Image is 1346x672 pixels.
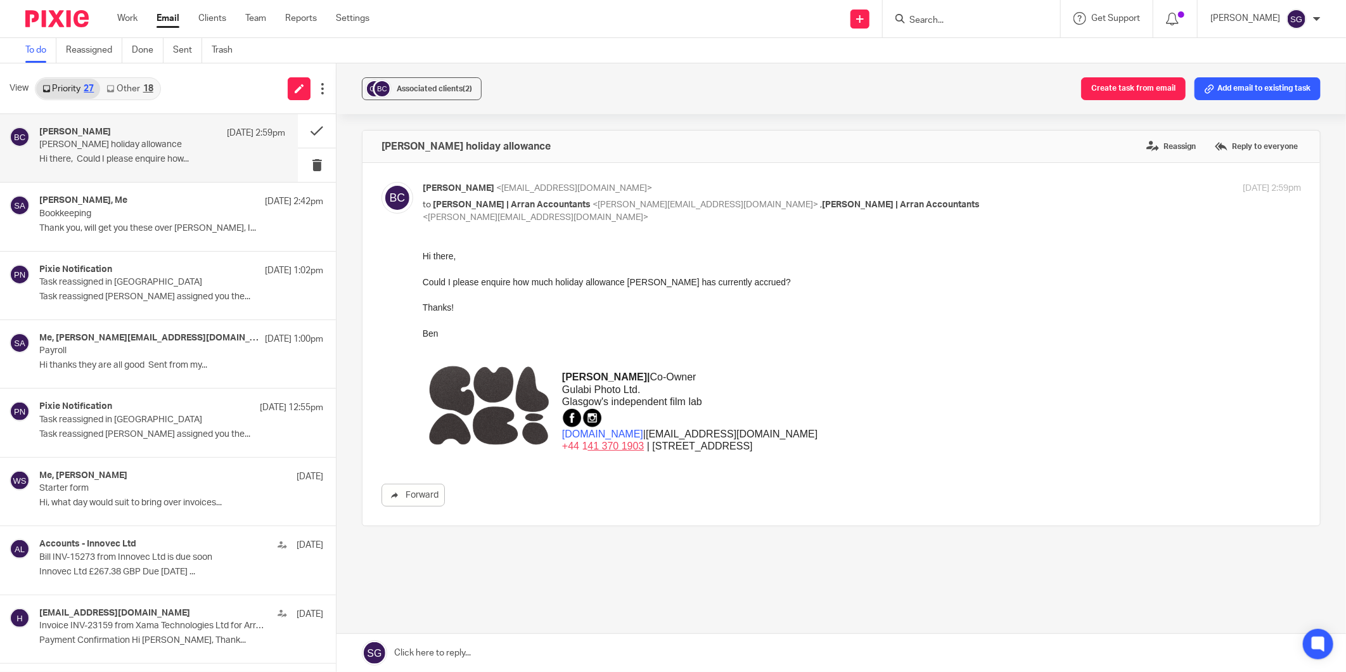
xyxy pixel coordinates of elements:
[260,401,323,414] p: [DATE] 12:55pm
[39,608,190,619] h4: [EMAIL_ADDRESS][DOMAIN_NAME]
[265,264,323,277] p: [DATE] 1:02pm
[10,401,30,422] img: svg%3E
[39,483,266,494] p: Starter form
[165,191,221,202] u: 41 370 1903
[10,127,30,147] img: svg%3E
[373,79,392,98] img: svg%3E
[139,122,224,132] b: [PERSON_NAME]
[265,195,323,208] p: [DATE] 2:42pm
[463,85,472,93] span: (2)
[139,191,165,202] a: +44 1
[496,184,652,193] span: <[EMAIL_ADDRESS][DOMAIN_NAME]>
[1091,14,1140,23] span: Get Support
[365,79,384,98] img: svg%3E
[39,552,266,563] p: Bill INV-15273 from Innovec Ltd is due soon
[39,567,323,578] p: Innovec Ltd £267.38 GBP Due [DATE] ...
[362,77,482,100] button: Associated clients(2)
[36,79,100,99] a: Priority27
[39,154,285,165] p: Hi there, Could I please enquire how...
[25,10,89,27] img: Pixie
[10,470,30,491] img: svg%3E
[39,277,266,288] p: Task reassigned in [GEOGRAPHIC_DATA]
[822,200,980,209] span: [PERSON_NAME] | Arran Accountants
[139,146,395,158] p: Glasgow's independent film lab
[139,179,221,190] a: [DOMAIN_NAME]
[423,184,494,193] span: [PERSON_NAME]
[1210,12,1280,25] p: [PERSON_NAME]
[397,85,472,93] span: Associated clients
[39,621,266,631] p: Invoice INV-23159 from Xama Technologies Ltd for Arran Accountancy Limited
[227,127,285,139] p: [DATE] 2:59pm
[132,38,163,63] a: Done
[212,38,242,63] a: Trash
[39,195,127,206] h4: [PERSON_NAME], Me
[39,498,323,508] p: Hi, what day would suit to bring over invoices...
[10,539,30,559] img: svg%3E
[39,346,266,356] p: Payroll
[10,333,30,353] img: svg%3E
[39,429,323,440] p: Task reassigned [PERSON_NAME] assigned you the...
[39,333,259,344] h4: Me, [PERSON_NAME][EMAIL_ADDRESS][DOMAIN_NAME]
[297,608,323,621] p: [DATE]
[39,539,136,550] h4: Accounts - Innovec Ltd
[10,608,30,628] img: svg%3E
[39,223,323,234] p: Thank you, will get you these over [PERSON_NAME], I...
[228,122,274,132] span: Co-Owner
[265,333,323,346] p: [DATE] 1:00pm
[381,182,413,214] img: svg%3E
[1195,77,1321,100] button: Add email to existing task
[593,200,818,209] span: <[PERSON_NAME][EMAIL_ADDRESS][DOMAIN_NAME]>
[245,12,266,25] a: Team
[10,264,30,285] img: svg%3E
[139,158,395,202] p: | | [STREET_ADDRESS]
[39,292,323,302] p: Task reassigned [PERSON_NAME] assigned you the...
[1081,77,1186,100] button: Create task from email
[100,79,159,99] a: Other18
[39,360,323,371] p: Hi thanks they are all good Sent from my...
[423,213,648,222] span: <[PERSON_NAME][EMAIL_ADDRESS][DOMAIN_NAME]>
[285,12,317,25] a: Reports
[224,122,227,132] b: |
[39,635,323,646] p: Payment Confirmation Hi [PERSON_NAME], Thank...
[1243,182,1301,195] p: [DATE] 2:59pm
[157,12,179,25] a: Email
[10,82,29,95] span: View
[25,38,56,63] a: To do
[297,470,323,483] p: [DATE]
[39,139,236,150] p: [PERSON_NAME] holiday allowance
[39,127,111,138] h4: [PERSON_NAME]
[297,539,323,552] p: [DATE]
[820,200,822,209] span: ,
[423,200,431,209] span: to
[1286,9,1307,29] img: svg%3E
[908,15,1022,27] input: Search
[117,12,138,25] a: Work
[223,179,395,190] a: [EMAIL_ADDRESS][DOMAIN_NAME]
[1143,137,1199,156] label: Reassign
[39,415,266,425] p: Task reassigned in [GEOGRAPHIC_DATA]
[39,209,266,219] p: Bookkeeping
[173,38,202,63] a: Sent
[381,484,445,507] a: Forward
[10,195,30,216] img: svg%3E
[381,140,551,153] h4: [PERSON_NAME] holiday allowance
[66,38,122,63] a: Reassigned
[39,470,127,481] h4: Me, [PERSON_NAME]
[198,12,226,25] a: Clients
[143,84,153,93] div: 18
[336,12,369,25] a: Settings
[433,200,591,209] span: [PERSON_NAME] | Arran Accountants
[84,84,94,93] div: 27
[1212,137,1301,156] label: Reply to everyone
[139,134,395,146] h3: Gulabi Photo Ltd.
[39,401,112,412] h4: Pixie Notification
[39,264,112,275] h4: Pixie Notification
